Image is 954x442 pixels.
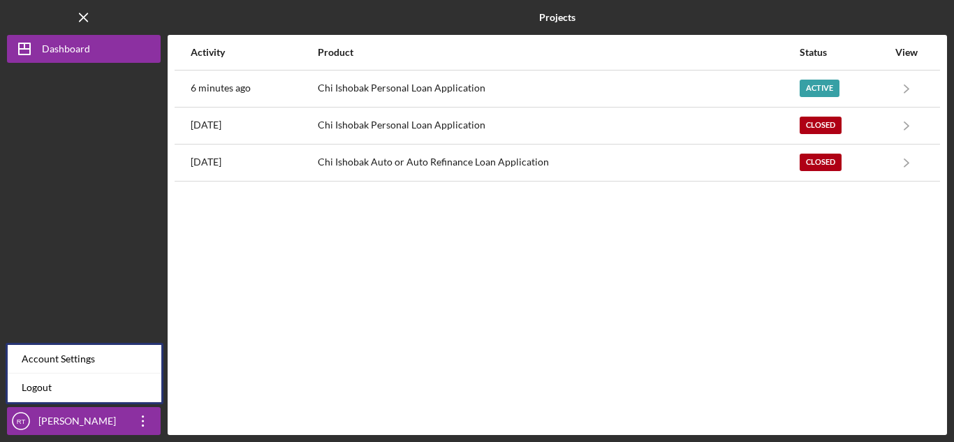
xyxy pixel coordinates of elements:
button: RT[PERSON_NAME] [7,407,161,435]
div: Closed [800,117,842,134]
div: View [889,47,924,58]
div: Active [800,80,839,97]
div: Chi Ishobak Personal Loan Application [318,71,798,106]
div: Status [800,47,888,58]
b: Projects [539,12,575,23]
div: Dashboard [42,35,90,66]
div: Closed [800,154,842,171]
button: Dashboard [7,35,161,63]
time: 2025-06-30 16:54 [191,119,221,131]
div: Chi Ishobak Auto or Auto Refinance Loan Application [318,145,798,180]
div: Activity [191,47,316,58]
div: Product [318,47,798,58]
div: Account Settings [8,345,161,374]
time: 2025-10-01 18:52 [191,82,251,94]
text: RT [17,418,26,425]
a: Logout [8,374,161,402]
time: 2024-08-14 19:57 [191,156,221,168]
div: Chi Ishobak Personal Loan Application [318,108,798,143]
div: [PERSON_NAME] [35,407,126,439]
